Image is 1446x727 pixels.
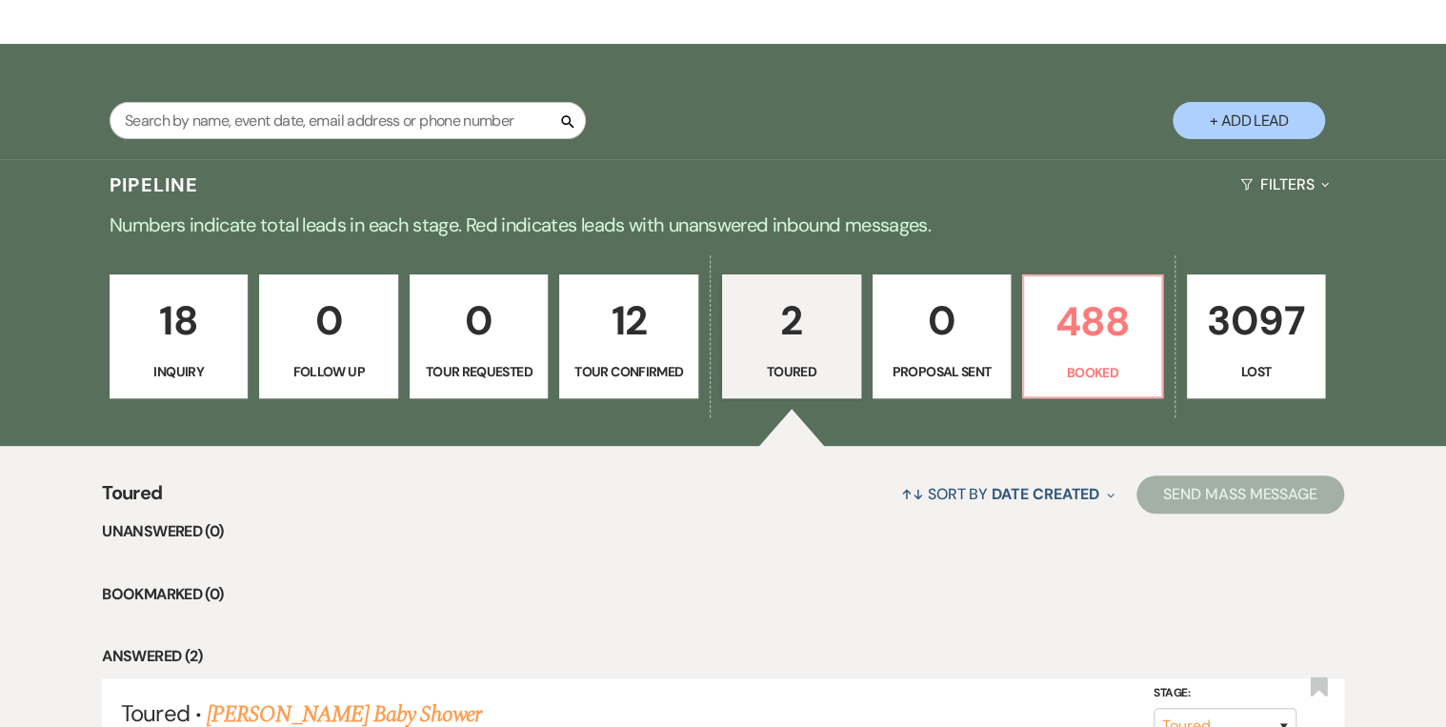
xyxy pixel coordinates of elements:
[271,361,386,382] p: Follow Up
[894,469,1122,519] button: Sort By Date Created
[271,289,386,353] p: 0
[410,274,549,398] a: 0Tour Requested
[102,478,162,519] span: Toured
[1199,289,1314,353] p: 3097
[1154,683,1296,704] label: Stage:
[259,274,398,398] a: 0Follow Up
[102,582,1343,607] li: Bookmarked (0)
[1187,274,1326,398] a: 3097Lost
[102,519,1343,544] li: Unanswered (0)
[110,274,249,398] a: 18Inquiry
[734,289,849,353] p: 2
[122,289,236,353] p: 18
[422,361,536,382] p: Tour Requested
[1035,362,1150,383] p: Booked
[422,289,536,353] p: 0
[1022,274,1163,398] a: 488Booked
[37,210,1409,240] p: Numbers indicate total leads in each stage. Red indicates leads with unanswered inbound messages.
[992,484,1099,504] span: Date Created
[1199,361,1314,382] p: Lost
[110,172,199,198] h3: Pipeline
[722,274,861,398] a: 2Toured
[559,274,698,398] a: 12Tour Confirmed
[873,274,1012,398] a: 0Proposal Sent
[572,361,686,382] p: Tour Confirmed
[102,644,1343,669] li: Answered (2)
[1136,475,1344,514] button: Send Mass Message
[885,289,999,353] p: 0
[901,484,924,504] span: ↑↓
[1035,290,1150,353] p: 488
[572,289,686,353] p: 12
[110,102,586,139] input: Search by name, event date, email address or phone number
[122,361,236,382] p: Inquiry
[1233,159,1336,210] button: Filters
[885,361,999,382] p: Proposal Sent
[734,361,849,382] p: Toured
[1173,102,1325,139] button: + Add Lead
